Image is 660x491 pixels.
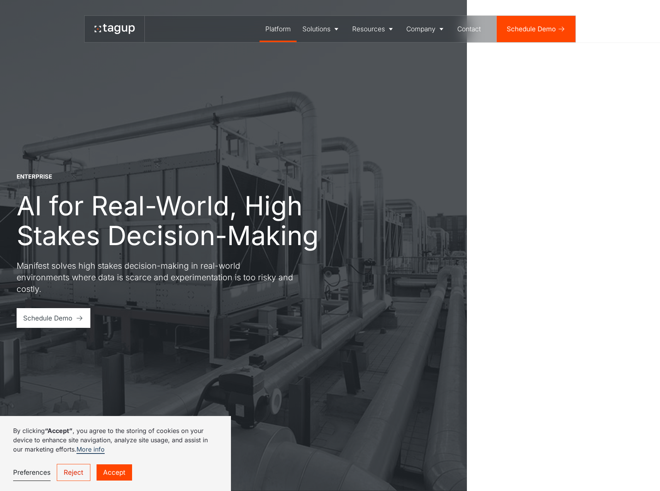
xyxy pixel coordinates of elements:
div: ENTERPRISE [17,173,52,181]
a: More info [76,445,105,454]
p: Manifest solves high stakes decision-making in real-world environments where data is scarce and e... [17,260,295,295]
p: By clicking , you agree to the storing of cookies on your device to enhance site navigation, anal... [13,426,218,454]
div: Schedule Demo [23,313,72,323]
a: Resources [346,16,401,42]
div: Company [406,24,436,34]
a: Schedule Demo [497,16,575,42]
div: Platform [265,24,291,34]
a: Accept [97,464,132,481]
a: Solutions [297,16,346,42]
h1: AI for Real-World, High Stakes Decision-Making [17,191,341,251]
div: Solutions [302,24,331,34]
strong: “Accept” [45,427,73,435]
a: Reject [57,464,90,481]
a: Platform [260,16,297,42]
div: Contact [457,24,481,34]
div: Resources [352,24,385,34]
a: Preferences [13,464,51,481]
div: Schedule Demo [507,24,556,34]
a: Schedule Demo [17,308,90,328]
a: Company [400,16,451,42]
a: Contact [451,16,487,42]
